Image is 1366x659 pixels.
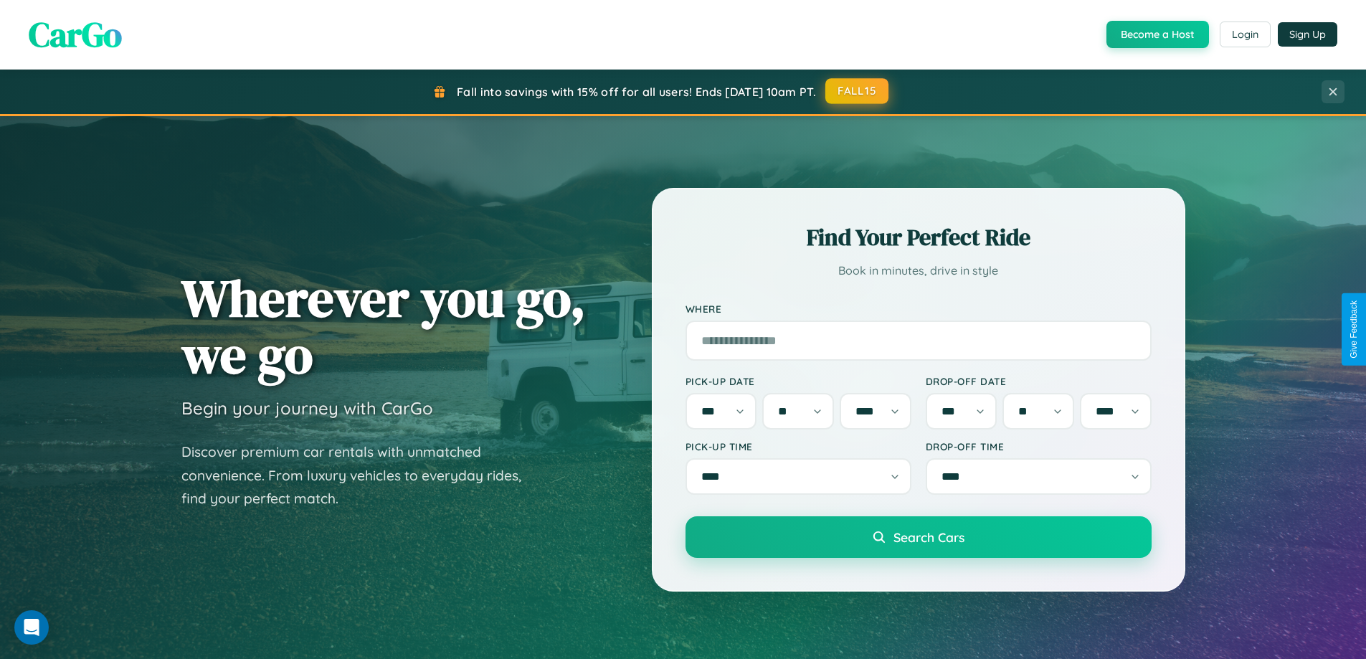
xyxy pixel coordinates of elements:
p: Discover premium car rentals with unmatched convenience. From luxury vehicles to everyday rides, ... [181,440,540,511]
div: Open Intercom Messenger [14,610,49,645]
h1: Wherever you go, we go [181,270,586,383]
button: Become a Host [1106,21,1209,48]
h3: Begin your journey with CarGo [181,397,433,419]
label: Drop-off Date [926,375,1152,387]
label: Drop-off Time [926,440,1152,452]
span: CarGo [29,11,122,58]
span: Fall into savings with 15% off for all users! Ends [DATE] 10am PT. [457,85,816,99]
label: Pick-up Date [686,375,911,387]
label: Pick-up Time [686,440,911,452]
button: FALL15 [825,78,888,104]
span: Search Cars [893,529,964,545]
p: Book in minutes, drive in style [686,260,1152,281]
button: Login [1220,22,1271,47]
button: Search Cars [686,516,1152,558]
label: Where [686,303,1152,315]
div: Give Feedback [1349,300,1359,359]
h2: Find Your Perfect Ride [686,222,1152,253]
button: Sign Up [1278,22,1337,47]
